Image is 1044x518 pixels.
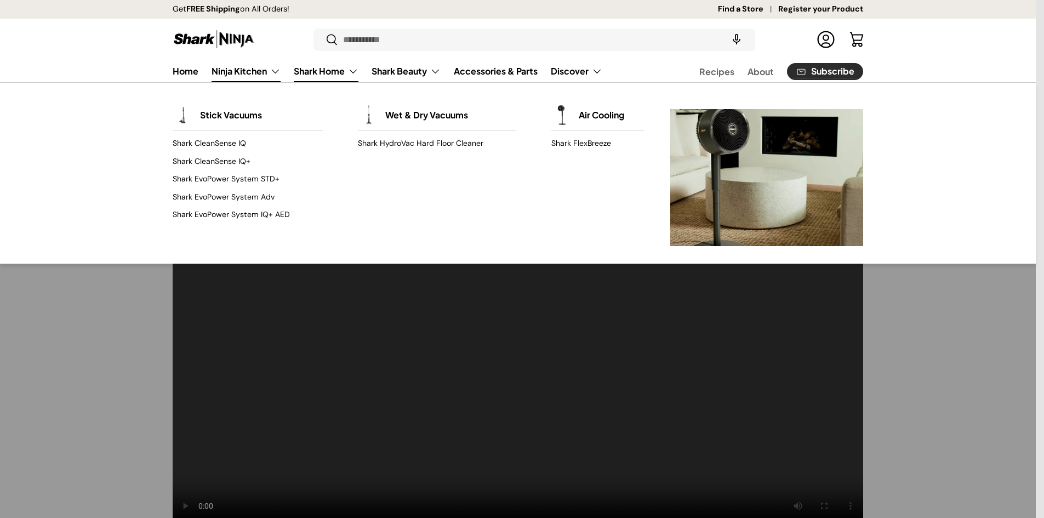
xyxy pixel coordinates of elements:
[173,60,198,82] a: Home
[748,61,774,82] a: About
[186,4,240,14] strong: FREE Shipping
[787,63,863,80] a: Subscribe
[173,29,255,50] img: Shark Ninja Philippines
[173,60,602,82] nav: Primary
[699,61,734,82] a: Recipes
[719,27,754,52] speech-search-button: Search by voice
[673,60,863,82] nav: Secondary
[778,3,863,15] a: Register your Product
[551,60,602,82] a: Discover
[544,60,609,82] summary: Discover
[372,60,441,82] a: Shark Beauty
[365,60,447,82] summary: Shark Beauty
[811,67,854,76] span: Subscribe
[718,3,778,15] a: Find a Store
[173,3,289,15] p: Get on All Orders!
[205,60,287,82] summary: Ninja Kitchen
[287,60,365,82] summary: Shark Home
[454,60,538,82] a: Accessories & Parts
[294,60,358,82] a: Shark Home
[212,60,281,82] a: Ninja Kitchen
